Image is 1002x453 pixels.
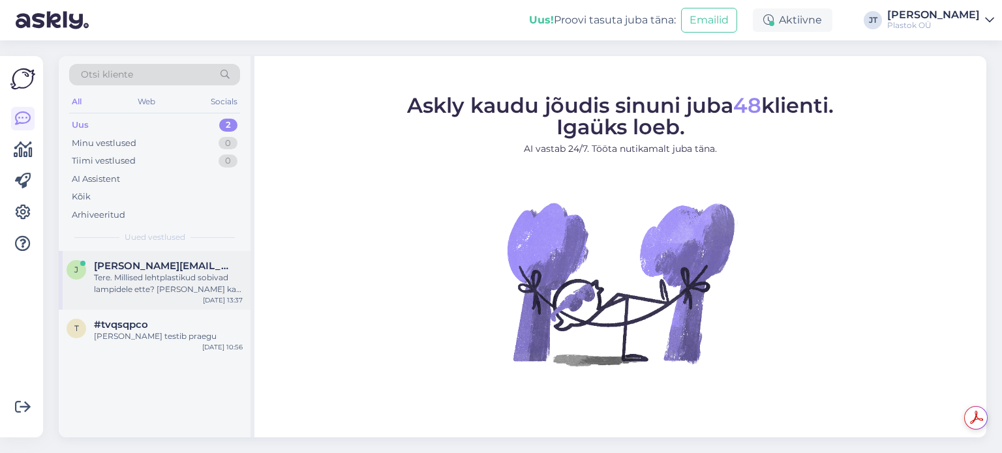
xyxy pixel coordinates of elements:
b: Uus! [529,14,554,26]
div: Socials [208,93,240,110]
span: j [74,265,78,274]
div: Tere. Millised lehtplastikud sobivad lampidele ette? [PERSON_NAME] ka lambist pildi. Kas teil on ... [94,272,243,295]
div: All [69,93,84,110]
div: [DATE] 10:56 [202,342,243,352]
div: 0 [219,154,237,168]
div: [PERSON_NAME] [887,10,980,20]
div: Aktiivne [753,8,832,32]
div: Arhiveeritud [72,209,125,222]
span: jane.ly.pavlov@gmail.com [94,260,230,272]
span: 48 [733,93,761,118]
span: t [74,323,79,333]
p: AI vastab 24/7. Tööta nutikamalt juba täna. [407,142,834,156]
img: No Chat active [503,166,738,401]
div: Uus [72,119,89,132]
span: #tvqsqpco [94,319,148,330]
div: [DATE] 13:37 [203,295,243,305]
a: [PERSON_NAME]Plastok OÜ [887,10,994,31]
img: Askly Logo [10,66,35,91]
div: Tiimi vestlused [72,154,136,168]
div: Kõik [72,190,91,203]
div: Proovi tasuta juba täna: [529,12,676,28]
span: Otsi kliente [81,68,133,81]
div: 2 [219,119,237,132]
span: Uued vestlused [125,231,185,243]
div: Minu vestlused [72,137,136,150]
button: Emailid [681,8,737,33]
span: Askly kaudu jõudis sinuni juba klienti. Igaüks loeb. [407,93,834,139]
div: Web [135,93,158,110]
div: JT [864,11,882,29]
div: Plastok OÜ [887,20,980,31]
div: 0 [219,137,237,150]
div: AI Assistent [72,173,120,186]
div: [PERSON_NAME] testib praegu [94,330,243,342]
